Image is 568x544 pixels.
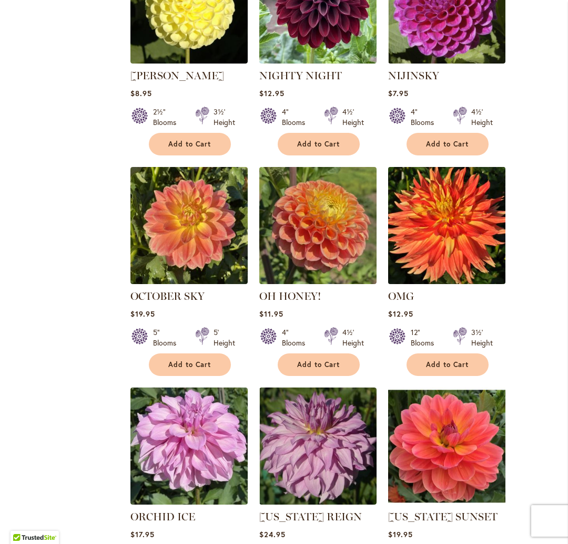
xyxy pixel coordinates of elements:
iframe: Launch Accessibility Center [8,507,37,536]
a: [US_STATE] SUNSET [388,510,498,523]
img: Oh Honey! [259,167,377,284]
div: 4" Blooms [411,107,440,128]
span: Add to Cart [426,140,469,149]
img: October Sky [130,167,248,284]
div: 4½' Height [471,107,493,128]
button: Add to Cart [407,353,489,376]
button: Add to Cart [407,133,489,155]
button: Add to Cart [149,353,231,376]
span: Add to Cart [168,140,211,149]
div: 4" Blooms [282,327,311,348]
img: OREGON REIGN [259,388,377,505]
button: Add to Cart [149,133,231,155]
a: ORCHID ICE [130,510,195,523]
a: NIJINSKY [388,56,505,66]
a: OREGON SUNSET [388,497,505,507]
div: 12" Blooms [411,327,440,348]
span: Add to Cart [426,360,469,369]
span: $12.95 [259,88,285,98]
img: OREGON SUNSET [388,388,505,505]
button: Add to Cart [278,133,360,155]
div: 4" Blooms [282,107,311,128]
a: NETTIE [130,56,248,66]
a: NIGHTY NIGHT [259,69,342,82]
span: $8.95 [130,88,152,98]
div: 4½' Height [342,327,364,348]
div: 5' Height [214,327,235,348]
a: Oh Honey! [259,276,377,286]
a: OH HONEY! [259,290,321,302]
div: 4½' Height [342,107,364,128]
div: 5" Blooms [153,327,182,348]
span: Add to Cart [297,140,340,149]
div: 2½" Blooms [153,107,182,128]
a: October Sky [130,276,248,286]
button: Add to Cart [278,353,360,376]
div: 3½' Height [214,107,235,128]
span: Add to Cart [168,360,211,369]
span: $24.95 [259,529,286,539]
span: $17.95 [130,529,155,539]
a: OREGON REIGN [259,497,377,507]
a: [US_STATE] REIGN [259,510,362,523]
a: ORCHID ICE [130,497,248,507]
span: $19.95 [130,309,155,319]
span: Add to Cart [297,360,340,369]
span: $12.95 [388,309,413,319]
img: Omg [385,164,508,287]
div: 3½' Height [471,327,493,348]
a: OMG [388,290,414,302]
span: $7.95 [388,88,409,98]
a: [PERSON_NAME] [130,69,224,82]
a: OCTOBER SKY [130,290,205,302]
a: NIJINSKY [388,69,439,82]
img: ORCHID ICE [130,388,248,505]
a: Omg [388,276,505,286]
span: $11.95 [259,309,283,319]
span: $19.95 [388,529,413,539]
a: Nighty Night [259,56,377,66]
